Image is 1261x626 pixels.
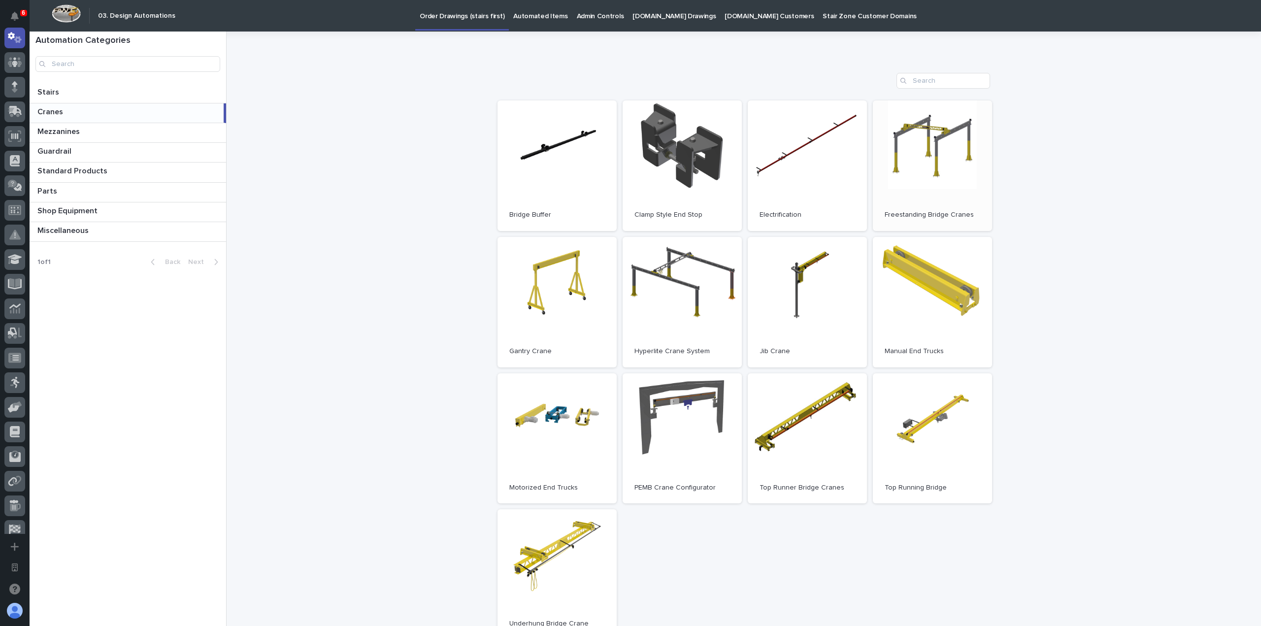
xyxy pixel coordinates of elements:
a: MiscellaneousMiscellaneous [30,222,226,242]
a: Standard ProductsStandard Products [30,163,226,182]
a: StairsStairs [30,84,226,103]
a: MezzaninesMezzanines [30,123,226,143]
a: Gantry Crane [498,237,617,367]
a: Top Runner Bridge Cranes [748,373,867,504]
a: Jib Crane [748,237,867,367]
span: Help Docs [20,159,54,168]
button: Add a new app... [4,536,25,557]
a: 📖Help Docs [6,155,58,172]
div: We're offline, we will be back soon! [33,120,138,128]
p: Motorized End Trucks [509,484,605,492]
p: 1 of 1 [30,250,59,274]
p: Clamp Style End Stop [634,211,730,219]
p: Miscellaneous [37,224,91,235]
button: users-avatar [4,600,25,621]
img: Stacker [10,10,30,30]
h2: 03. Design Automations [98,12,175,20]
p: Cranes [37,105,65,117]
a: CranesCranes [30,103,226,123]
span: Onboarding Call [71,159,126,168]
button: Back [143,258,184,266]
p: Freestanding Bridge Cranes [885,211,980,219]
p: Parts [37,185,59,196]
button: Start new chat [167,113,179,125]
p: Electrification [760,211,855,219]
input: Search [896,73,990,89]
div: Start new chat [33,110,162,120]
a: PEMB Crane Configurator [623,373,742,504]
p: Standard Products [37,165,109,176]
p: Hyperlite Crane System [634,347,730,356]
div: 📖 [10,160,18,167]
img: 1736555164131-43832dd5-751b-4058-ba23-39d91318e5a0 [10,110,28,128]
p: Manual End Trucks [885,347,980,356]
a: Shop EquipmentShop Equipment [30,202,226,222]
a: GuardrailGuardrail [30,143,226,163]
p: Guardrail [37,145,73,156]
a: Powered byPylon [69,182,119,190]
a: Hyperlite Crane System [623,237,742,367]
p: How can we help? [10,55,179,71]
p: PEMB Crane Configurator [634,484,730,492]
p: Welcome 👋 [10,39,179,55]
div: Notifications6 [12,12,25,28]
p: Gantry Crane [509,347,605,356]
button: Open support chat [4,579,25,599]
p: Jib Crane [760,347,855,356]
p: Bridge Buffer [509,211,605,219]
a: Bridge Buffer [498,100,617,231]
a: PartsParts [30,183,226,202]
button: Notifications [4,6,25,27]
button: Next [184,258,226,266]
a: Top Running Bridge [873,373,992,504]
div: 🔗 [62,160,69,167]
input: Search [35,56,220,72]
a: 🔗Onboarding Call [58,155,130,172]
p: Shop Equipment [37,204,100,216]
p: Stairs [37,86,61,97]
img: Workspace Logo [52,4,81,23]
a: Clamp Style End Stop [623,100,742,231]
a: Manual End Trucks [873,237,992,367]
p: 6 [22,9,25,16]
p: Top Runner Bridge Cranes [760,484,855,492]
a: Electrification [748,100,867,231]
span: Back [159,259,180,265]
span: Pylon [98,183,119,190]
h1: Automation Categories [35,35,220,46]
span: Next [188,259,210,265]
p: Top Running Bridge [885,484,980,492]
button: Open workspace settings [4,557,25,578]
a: Motorized End Trucks [498,373,617,504]
p: Mezzanines [37,125,82,136]
a: Freestanding Bridge Cranes [873,100,992,231]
